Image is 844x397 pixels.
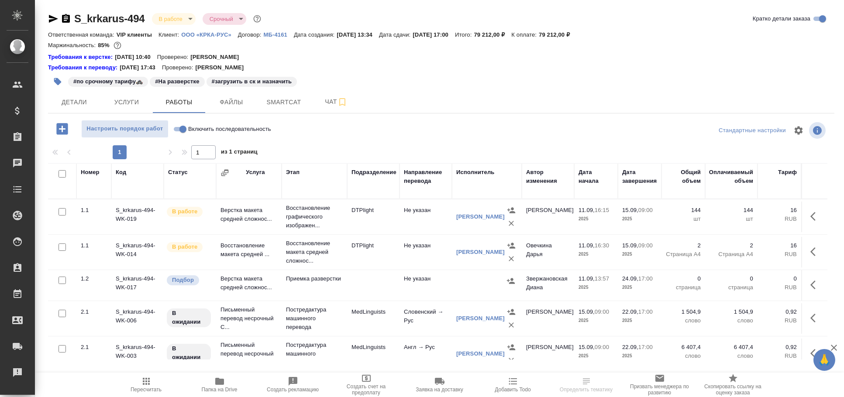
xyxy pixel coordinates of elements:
[762,215,797,223] p: RUB
[172,207,197,216] p: В работе
[805,274,826,295] button: Здесь прячутся важные кнопки
[347,202,400,232] td: DTPlight
[172,344,206,362] p: В ожидании
[117,31,158,38] p: VIP клиенты
[263,97,305,108] span: Smartcat
[149,77,205,85] span: На разверстке
[622,352,657,360] p: 2025
[666,168,701,185] div: Общий объем
[172,276,194,284] p: Подбор
[111,339,164,369] td: S_krkarus-494-WK-003
[710,343,753,352] p: 6 407,4
[315,96,357,107] span: Чат
[762,352,797,360] p: RUB
[212,77,292,86] p: #загрузить в ск и назначить
[805,308,826,329] button: Здесь прячутся важные кнопки
[710,215,753,223] p: шт
[203,13,246,25] div: В работе
[638,308,653,315] p: 17:00
[216,336,282,371] td: Письменный перевод несрочный А...
[251,13,263,24] button: Доп статусы указывают на важность/срочность заказа
[456,213,505,220] a: [PERSON_NAME]
[579,316,613,325] p: 2025
[455,31,474,38] p: Итого:
[48,31,117,38] p: Ответственная команда:
[753,14,810,23] span: Кратко детали заказа
[286,341,343,367] p: Постредактура машинного перевода
[762,274,797,283] p: 0
[207,15,236,23] button: Срочный
[710,283,753,292] p: страница
[622,242,638,249] p: 15.09,
[762,308,797,316] p: 0,92
[73,77,143,86] p: #по срочному тарифу🚓
[286,168,300,177] div: Этап
[666,215,701,223] p: шт
[81,168,100,177] div: Номер
[264,31,294,38] a: МБ-4161
[505,204,518,217] button: Назначить
[48,14,59,24] button: Скопировать ссылку для ЯМессенджера
[666,274,701,283] p: 0
[155,77,199,86] p: #На разверстке
[579,283,613,292] p: 2025
[522,270,574,301] td: Звержановская Диана
[622,250,657,259] p: 2025
[48,72,67,91] button: Добавить тэг
[622,316,657,325] p: 2025
[505,239,518,252] button: Назначить
[579,344,595,350] p: 15.09,
[579,250,613,259] p: 2025
[666,206,701,215] p: 144
[666,343,701,352] p: 6 407,4
[400,270,452,301] td: Не указан
[456,168,495,177] div: Исполнитель
[539,31,576,38] p: 79 212,00 ₽
[111,202,164,232] td: S_krkarus-494-WK-019
[710,274,753,283] p: 0
[168,168,188,177] div: Статус
[400,202,452,232] td: Не указан
[246,168,265,177] div: Услуга
[579,215,613,223] p: 2025
[81,343,107,352] div: 2.1
[400,237,452,267] td: Не указан
[505,305,518,318] button: Назначить
[710,316,753,325] p: слово
[400,303,452,334] td: Словенский → Рус
[666,250,701,259] p: Страница А4
[81,274,107,283] div: 1.2
[809,122,827,139] span: Посмотреть информацию
[710,241,753,250] p: 2
[347,339,400,369] td: MedLinguists
[778,168,797,177] div: Тариф
[53,97,95,108] span: Детали
[805,206,826,227] button: Здесь прячутся важные кнопки
[511,31,539,38] p: К оплате:
[456,249,505,255] a: [PERSON_NAME]
[666,352,701,360] p: слово
[622,275,638,282] p: 24.09,
[347,303,400,334] td: MedLinguists
[190,53,245,62] p: [PERSON_NAME]
[347,237,400,267] td: DTPlight
[526,168,570,185] div: Автор изменения
[166,274,212,286] div: Можно подбирать исполнителей
[666,283,701,292] p: страница
[238,31,264,38] p: Договор:
[166,241,212,253] div: Исполнитель выполняет работу
[404,168,448,185] div: Направление перевода
[216,301,282,336] td: Письменный перевод несрочный С...
[286,239,343,265] p: Восстановление макета средней сложнос...
[622,283,657,292] p: 2025
[166,206,212,218] div: Исполнитель выполняет работу
[50,120,74,138] button: Добавить работу
[522,303,574,334] td: [PERSON_NAME]
[762,343,797,352] p: 0,92
[762,206,797,215] p: 16
[505,217,518,230] button: Удалить
[111,270,164,301] td: S_krkarus-494-WK-017
[216,237,282,267] td: Восстановление макета средней ...
[522,237,574,267] td: Овечкина Дарья
[762,316,797,325] p: RUB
